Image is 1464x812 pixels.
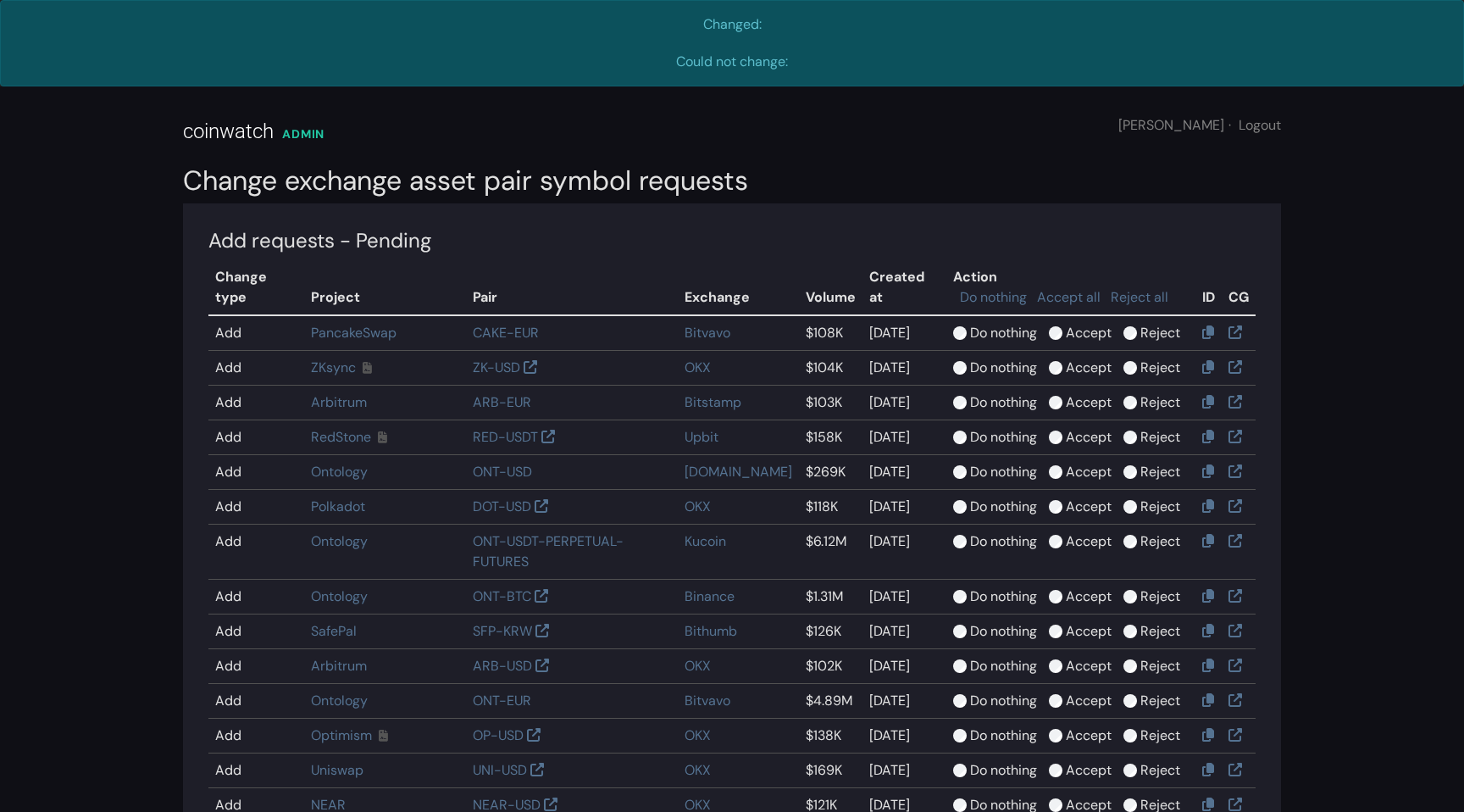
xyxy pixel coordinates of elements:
th: Created at [862,260,946,315]
td: [DATE] [862,525,946,580]
a: DOT-USD [473,498,531,515]
a: SafePal [311,622,357,640]
label: Accept [1066,427,1112,448]
th: Pair [466,260,678,315]
td: $158K [799,420,862,455]
td: $104K [799,351,862,386]
h4: Add requests - Pending [208,229,1256,253]
td: [DATE] [862,351,946,386]
label: Reject [1140,760,1180,781]
td: $1.31M [799,580,862,615]
h2: Change exchange asset pair symbol requests [183,164,1281,197]
label: Accept [1066,691,1112,711]
td: Add [208,719,304,754]
a: Bitstamp [685,393,741,411]
a: Ontology [311,587,368,605]
label: Do nothing [970,358,1037,378]
th: Change type [208,260,304,315]
a: ONT-USD [473,463,532,481]
label: Do nothing [970,392,1037,413]
a: OKX [685,498,711,515]
a: Polkadot [311,498,365,515]
a: UNI-USD [473,761,527,779]
a: Kucoin [685,532,726,550]
td: Add [208,615,304,649]
a: SFP-KRW [473,622,532,640]
td: $126K [799,615,862,649]
td: $118K [799,490,862,525]
label: Accept [1066,760,1112,781]
label: Do nothing [970,462,1037,482]
td: [DATE] [862,719,946,754]
th: Volume [799,260,862,315]
label: Accept [1066,621,1112,642]
td: Add [208,315,304,351]
td: $103K [799,386,862,420]
td: [DATE] [862,455,946,490]
td: Add [208,649,304,684]
a: OKX [685,657,711,675]
a: Accept all [1037,288,1101,306]
label: Do nothing [970,691,1037,711]
label: Reject [1140,726,1180,746]
label: Do nothing [970,323,1037,343]
a: CAKE-EUR [473,324,539,342]
a: Arbitrum [311,393,367,411]
td: $169K [799,754,862,788]
label: Accept [1066,323,1112,343]
label: Do nothing [970,760,1037,781]
label: Do nothing [970,531,1037,552]
label: Accept [1066,726,1112,746]
label: Do nothing [970,427,1037,448]
td: $108K [799,315,862,351]
th: Exchange [678,260,799,315]
label: Reject [1140,531,1180,552]
a: Logout [1239,116,1281,134]
a: Arbitrum [311,657,367,675]
div: ADMIN [282,125,324,143]
label: Reject [1140,358,1180,378]
label: Reject [1140,656,1180,676]
td: [DATE] [862,490,946,525]
label: Accept [1066,462,1112,482]
label: Accept [1066,656,1112,676]
a: coinwatch ADMIN [183,86,324,164]
label: Reject [1140,691,1180,711]
td: Add [208,580,304,615]
td: Add [208,754,304,788]
a: ARB-EUR [473,393,531,411]
a: Upbit [685,428,718,446]
td: [DATE] [862,386,946,420]
a: ONT-USDT-PERPETUAL-FUTURES [473,532,624,570]
td: $138K [799,719,862,754]
span: · [1228,116,1231,134]
a: Ontology [311,532,368,550]
a: Uniswap [311,761,363,779]
td: $6.12M [799,525,862,580]
label: Reject [1140,497,1180,517]
td: [DATE] [862,580,946,615]
a: OKX [685,761,711,779]
label: Reject [1140,427,1180,448]
a: Ontology [311,692,368,709]
label: Reject [1140,392,1180,413]
td: $4.89M [799,684,862,719]
a: Do nothing [960,288,1027,306]
a: ZK-USD [473,359,520,376]
td: Add [208,490,304,525]
td: [DATE] [862,315,946,351]
td: Add [208,525,304,580]
td: [DATE] [862,649,946,684]
th: Action [946,260,1195,315]
label: Do nothing [970,656,1037,676]
td: [DATE] [862,420,946,455]
th: Project [304,260,466,315]
th: ID [1195,260,1222,315]
label: Reject [1140,462,1180,482]
label: Accept [1066,587,1112,607]
label: Accept [1066,358,1112,378]
th: CG [1222,260,1256,315]
a: ONT-BTC [473,587,531,605]
a: Bithumb [685,622,737,640]
label: Accept [1066,497,1112,517]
